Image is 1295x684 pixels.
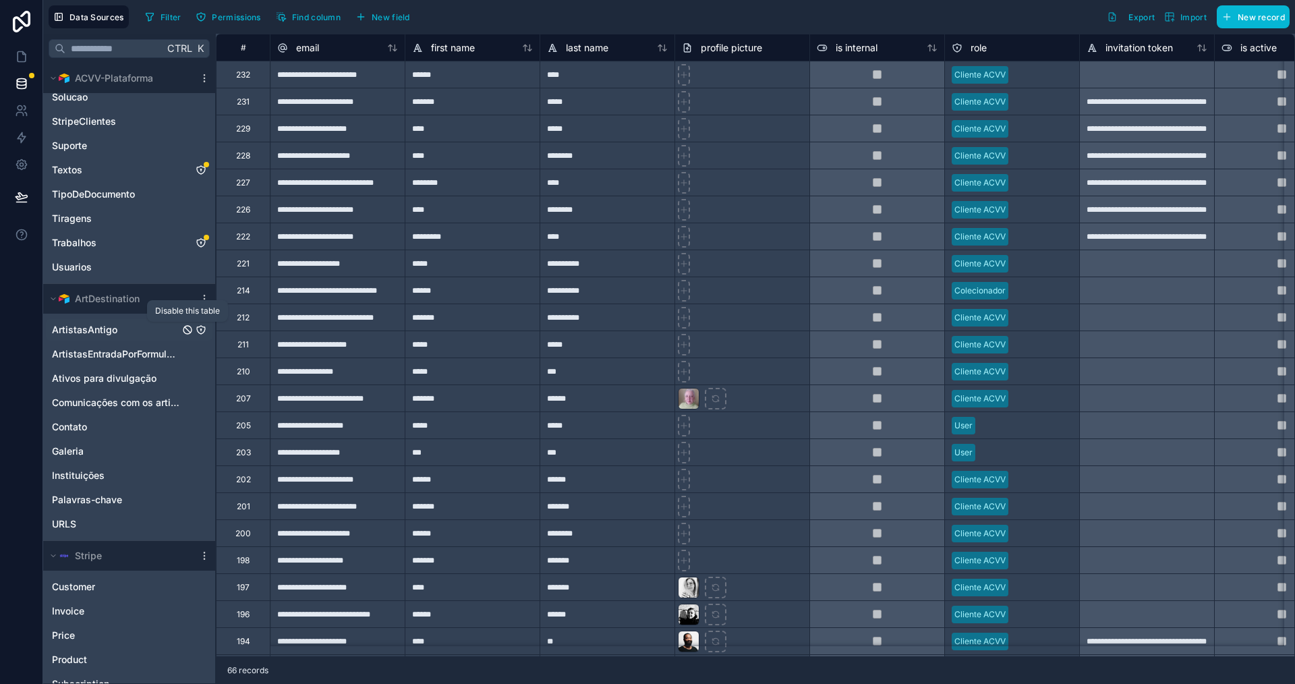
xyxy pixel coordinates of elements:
[954,366,1006,378] div: Cliente ACVV
[235,528,251,539] div: 200
[954,69,1006,81] div: Cliente ACVV
[292,12,341,22] span: Find column
[701,41,762,55] span: profile picture
[161,12,181,22] span: Filter
[227,42,260,53] div: #
[954,554,1006,567] div: Cliente ACVV
[971,41,987,55] span: role
[236,231,250,242] div: 222
[191,7,270,27] a: Permissions
[1128,12,1155,22] span: Export
[1105,41,1173,55] span: invitation token
[296,41,319,55] span: email
[237,582,250,593] div: 197
[1102,5,1159,28] button: Export
[954,420,973,432] div: User
[237,285,250,296] div: 214
[227,665,268,676] span: 66 records
[566,41,608,55] span: last name
[237,339,249,350] div: 211
[49,5,129,28] button: Data Sources
[954,177,1006,189] div: Cliente ACVV
[155,306,220,316] div: Disable this table
[166,40,194,57] span: Ctrl
[237,555,250,566] div: 198
[237,312,250,323] div: 212
[351,7,415,27] button: New field
[954,123,1006,135] div: Cliente ACVV
[236,150,250,161] div: 228
[237,636,250,647] div: 194
[236,69,250,80] div: 232
[191,7,265,27] button: Permissions
[954,501,1006,513] div: Cliente ACVV
[237,258,250,269] div: 221
[1211,5,1290,28] a: New record
[954,581,1006,594] div: Cliente ACVV
[236,177,250,188] div: 227
[836,41,877,55] span: is internal
[1159,5,1211,28] button: Import
[212,12,260,22] span: Permissions
[954,608,1006,621] div: Cliente ACVV
[954,231,1006,243] div: Cliente ACVV
[236,393,251,404] div: 207
[954,96,1006,108] div: Cliente ACVV
[954,393,1006,405] div: Cliente ACVV
[431,41,475,55] span: first name
[236,420,251,431] div: 205
[237,366,250,377] div: 210
[954,258,1006,270] div: Cliente ACVV
[236,204,250,215] div: 226
[954,312,1006,324] div: Cliente ACVV
[954,150,1006,162] div: Cliente ACVV
[196,44,205,53] span: K
[954,447,973,459] div: User
[954,204,1006,216] div: Cliente ACVV
[236,474,251,485] div: 202
[954,285,1006,297] div: Colecionador
[1238,12,1285,22] span: New record
[1240,41,1277,55] span: is active
[954,474,1006,486] div: Cliente ACVV
[271,7,345,27] button: Find column
[954,635,1006,648] div: Cliente ACVV
[237,501,250,512] div: 201
[69,12,124,22] span: Data Sources
[372,12,410,22] span: New field
[1180,12,1207,22] span: Import
[954,528,1006,540] div: Cliente ACVV
[237,609,250,620] div: 196
[236,123,250,134] div: 229
[236,447,251,458] div: 203
[1217,5,1290,28] button: New record
[140,7,186,27] button: Filter
[237,96,250,107] div: 231
[954,339,1006,351] div: Cliente ACVV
